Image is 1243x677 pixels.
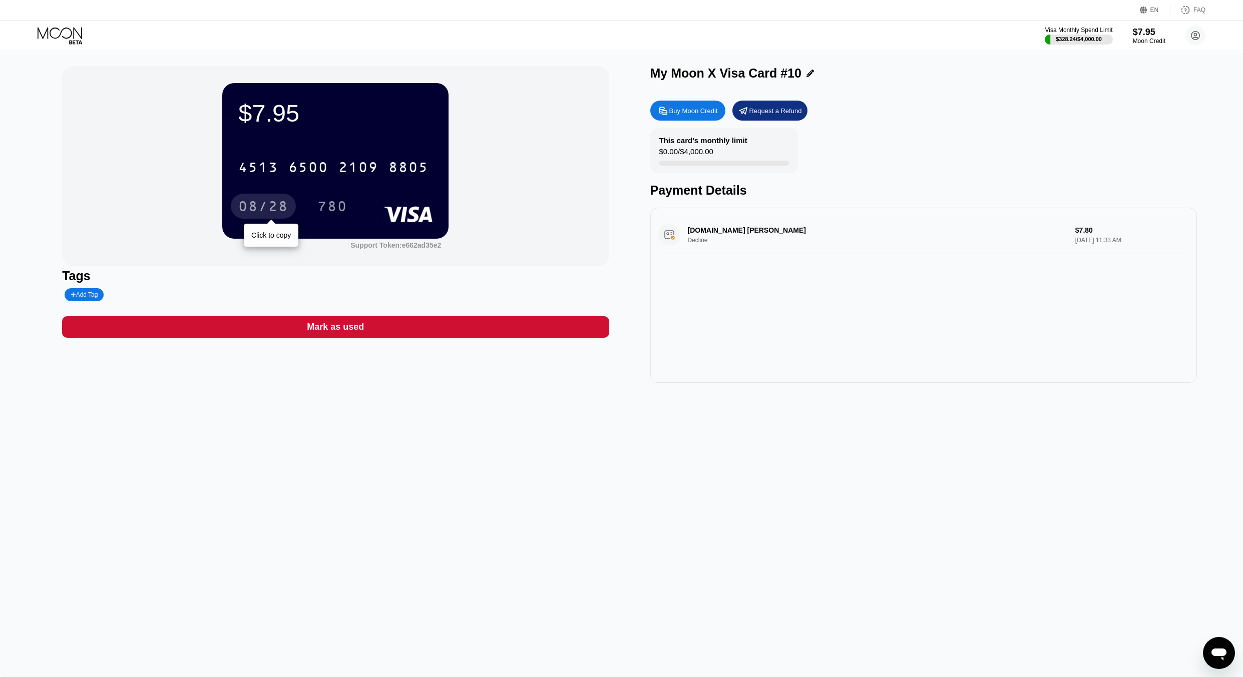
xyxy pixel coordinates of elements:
div: Payment Details [650,183,1197,198]
div: 4513650021098805 [232,155,435,180]
div: 4513 [238,161,278,177]
div: FAQ [1170,5,1205,15]
div: 6500 [288,161,328,177]
div: 08/28 [238,200,288,216]
div: Buy Moon Credit [669,107,718,115]
div: $7.95 [1133,27,1165,38]
div: Moon Credit [1133,38,1165,45]
div: $328.24 / $4,000.00 [1056,36,1102,42]
div: Tags [62,269,609,283]
div: This card’s monthly limit [659,136,747,145]
div: Add Tag [65,288,104,301]
div: $0.00 / $4,000.00 [659,147,713,161]
iframe: Button to launch messaging window [1203,637,1235,669]
div: Visa Monthly Spend Limit$328.24/$4,000.00 [1045,27,1112,45]
div: $7.95Moon Credit [1133,27,1165,45]
div: 780 [310,194,355,219]
div: FAQ [1193,7,1205,14]
div: EN [1150,7,1159,14]
div: EN [1140,5,1170,15]
div: Mark as used [62,316,609,338]
div: Support Token: e662ad35e2 [350,241,441,249]
div: 08/28 [231,194,296,219]
div: My Moon X Visa Card #10 [650,66,801,81]
div: 2109 [338,161,378,177]
div: Mark as used [307,321,364,333]
div: 780 [317,200,347,216]
div: Click to copy [251,231,291,239]
div: Add Tag [71,291,98,298]
div: $7.95 [238,99,433,127]
div: 8805 [388,161,429,177]
div: Request a Refund [749,107,802,115]
div: Buy Moon Credit [650,101,725,121]
div: Support Token:e662ad35e2 [350,241,441,249]
div: Request a Refund [732,101,807,121]
div: Visa Monthly Spend Limit [1045,27,1112,34]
